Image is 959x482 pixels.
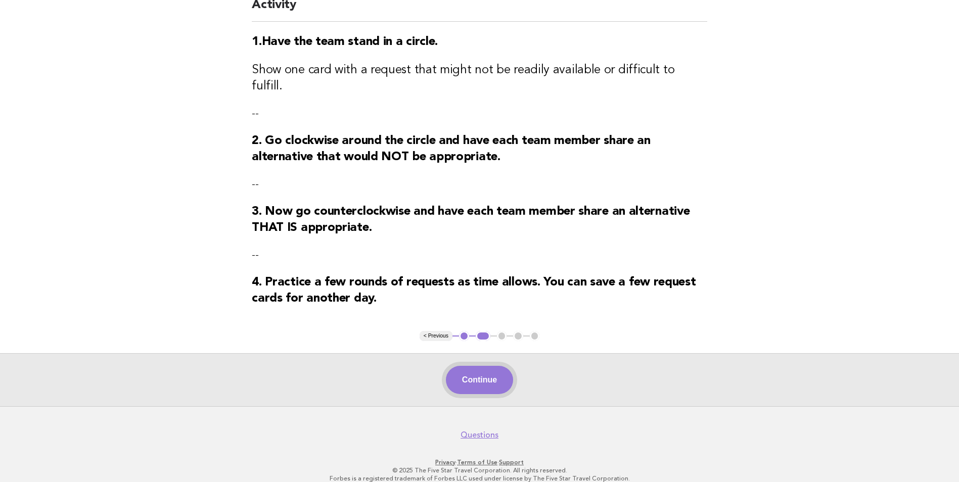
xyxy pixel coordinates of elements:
p: · · [170,458,789,466]
strong: 1.Have the team stand in a circle. [252,36,438,48]
a: Support [499,459,524,466]
strong: 2. Go clockwise around the circle and have each team member share an alternative that would NOT b... [252,135,651,163]
p: -- [252,107,707,121]
h3: Show one card with a request that might not be readily available or difficult to fulfill. [252,62,707,94]
p: © 2025 The Five Star Travel Corporation. All rights reserved. [170,466,789,474]
strong: 3. Now go counterclockwise and have each team member share an alternative THAT IS appropriate. [252,206,690,234]
a: Questions [461,430,498,440]
button: 1 [459,331,469,341]
p: -- [252,248,707,262]
p: -- [252,177,707,191]
button: < Previous [420,331,452,341]
button: Continue [446,366,513,394]
strong: 4. Practice a few rounds of requests as time allows. You can save a few request cards for another... [252,276,696,305]
a: Privacy [435,459,455,466]
button: 2 [476,331,490,341]
a: Terms of Use [457,459,497,466]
